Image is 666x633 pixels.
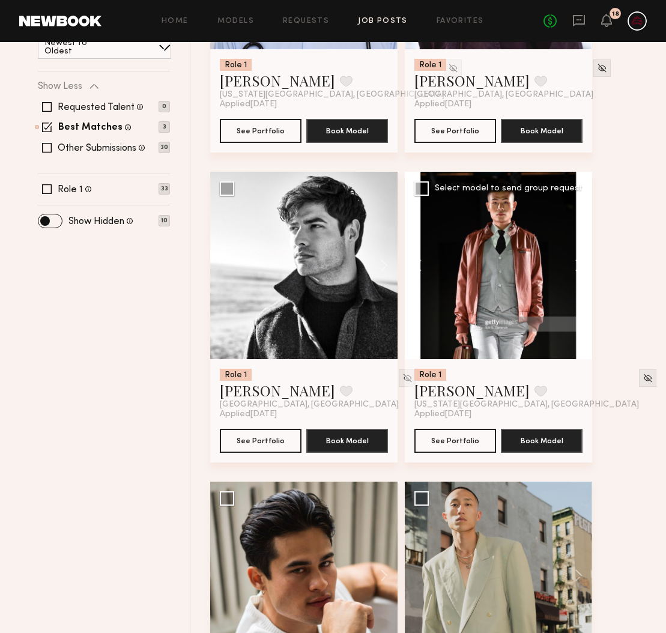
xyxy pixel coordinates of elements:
[220,119,301,143] button: See Portfolio
[414,429,496,453] button: See Portfolio
[414,400,639,410] span: [US_STATE][GEOGRAPHIC_DATA], [GEOGRAPHIC_DATA]
[612,11,619,17] div: 18
[643,373,653,383] img: Unhide Model
[159,183,170,195] p: 33
[501,125,583,135] a: Book Model
[306,435,388,445] a: Book Model
[217,17,254,25] a: Models
[220,369,252,381] div: Role 1
[220,71,335,90] a: [PERSON_NAME]
[68,217,124,226] label: Show Hidden
[58,103,135,112] label: Requested Talent
[306,125,388,135] a: Book Model
[159,142,170,153] p: 30
[414,410,583,419] div: Applied [DATE]
[283,17,329,25] a: Requests
[58,185,83,195] label: Role 1
[220,410,388,419] div: Applied [DATE]
[358,17,408,25] a: Job Posts
[220,429,301,453] button: See Portfolio
[159,121,170,133] p: 3
[38,82,82,91] p: Show Less
[414,369,446,381] div: Role 1
[306,119,388,143] button: Book Model
[414,71,530,90] a: [PERSON_NAME]
[437,17,484,25] a: Favorites
[501,429,583,453] button: Book Model
[435,184,583,193] div: Select model to send group request
[220,59,252,71] div: Role 1
[58,144,136,153] label: Other Submissions
[220,90,444,100] span: [US_STATE][GEOGRAPHIC_DATA], [GEOGRAPHIC_DATA]
[159,215,170,226] p: 10
[58,123,123,133] label: Best Matches
[159,101,170,112] p: 0
[44,39,116,56] p: Newest to Oldest
[220,381,335,400] a: [PERSON_NAME]
[501,435,583,445] a: Book Model
[414,119,496,143] button: See Portfolio
[501,119,583,143] button: Book Model
[220,100,388,109] div: Applied [DATE]
[414,381,530,400] a: [PERSON_NAME]
[414,90,593,100] span: [GEOGRAPHIC_DATA], [GEOGRAPHIC_DATA]
[220,400,399,410] span: [GEOGRAPHIC_DATA], [GEOGRAPHIC_DATA]
[414,59,446,71] div: Role 1
[306,429,388,453] button: Book Model
[597,63,607,73] img: Unhide Model
[414,100,583,109] div: Applied [DATE]
[402,373,413,383] img: Unhide Model
[162,17,189,25] a: Home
